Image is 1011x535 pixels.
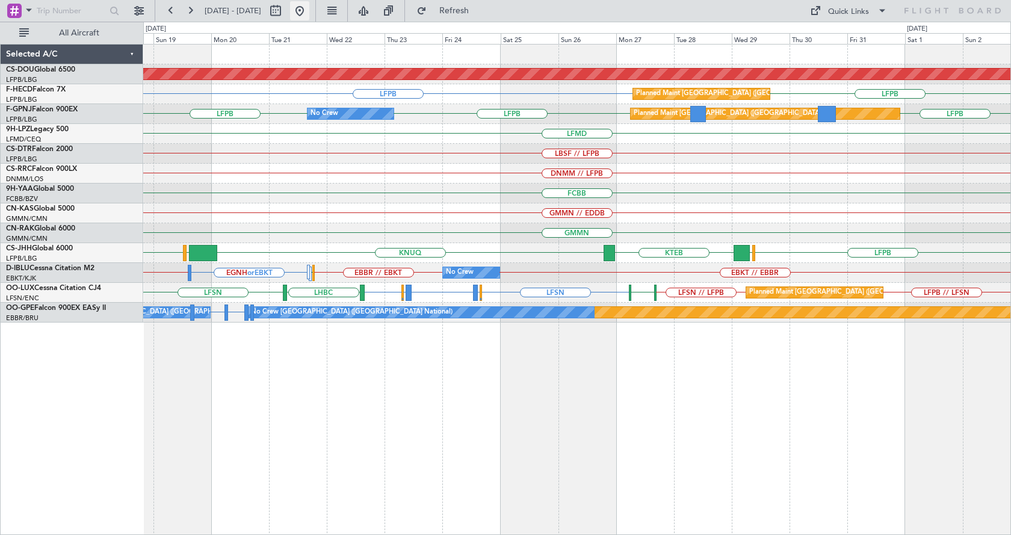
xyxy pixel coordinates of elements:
div: Quick Links [828,6,869,18]
span: D-IBLU [6,265,29,272]
div: Wed 29 [732,33,790,44]
a: CS-DOUGlobal 6500 [6,66,75,73]
a: LFMD/CEQ [6,135,41,144]
a: LFPB/LBG [6,95,37,104]
div: Mon 20 [211,33,269,44]
div: Thu 23 [385,33,442,44]
a: 9H-YAAGlobal 5000 [6,185,74,193]
span: CN-KAS [6,205,34,212]
span: [DATE] - [DATE] [205,5,261,16]
div: Fri 31 [847,33,905,44]
span: CN-RAK [6,225,34,232]
div: No Crew [GEOGRAPHIC_DATA] ([GEOGRAPHIC_DATA] National) [70,303,271,321]
a: F-GPNJFalcon 900EX [6,106,78,113]
a: CS-RRCFalcon 900LX [6,165,77,173]
span: CS-RRC [6,165,32,173]
span: Refresh [429,7,480,15]
a: CN-RAKGlobal 6000 [6,225,75,232]
div: Fri 24 [442,33,500,44]
a: 9H-LPZLegacy 500 [6,126,69,133]
div: Tue 21 [269,33,327,44]
span: All Aircraft [31,29,127,37]
div: Planned Maint [GEOGRAPHIC_DATA] ([GEOGRAPHIC_DATA]) [634,105,823,123]
div: No Crew [446,264,474,282]
span: CS-DOU [6,66,34,73]
span: CS-JHH [6,245,32,252]
span: 9H-YAA [6,185,33,193]
a: GMMN/CMN [6,234,48,243]
span: 9H-LPZ [6,126,30,133]
div: Planned Maint [GEOGRAPHIC_DATA] ([GEOGRAPHIC_DATA]) [749,283,939,302]
a: GMMN/CMN [6,214,48,223]
div: Thu 30 [790,33,847,44]
a: FCBB/BZV [6,194,38,203]
div: Tue 28 [674,33,732,44]
a: DNMM/LOS [6,175,43,184]
div: Planned Maint [GEOGRAPHIC_DATA] ([GEOGRAPHIC_DATA]) [636,85,826,103]
input: Trip Number [37,2,106,20]
div: Sat 1 [905,33,963,44]
div: No Crew [GEOGRAPHIC_DATA] ([GEOGRAPHIC_DATA] National) [251,303,453,321]
div: Mon 27 [616,33,674,44]
button: All Aircraft [13,23,131,43]
div: Sat 25 [501,33,558,44]
button: Quick Links [804,1,893,20]
span: F-GPNJ [6,106,32,113]
div: Sun 26 [558,33,616,44]
a: LFSN/ENC [6,294,39,303]
a: LFPB/LBG [6,115,37,124]
a: OO-LUXCessna Citation CJ4 [6,285,101,292]
a: LFPB/LBG [6,254,37,263]
div: Sun 19 [153,33,211,44]
div: No Crew [311,105,338,123]
div: [DATE] [907,24,927,34]
span: CS-DTR [6,146,32,153]
a: CN-KASGlobal 5000 [6,205,75,212]
button: Refresh [411,1,483,20]
span: OO-LUX [6,285,34,292]
a: D-IBLUCessna Citation M2 [6,265,94,272]
a: CS-JHHGlobal 6000 [6,245,73,252]
a: EBBR/BRU [6,314,39,323]
a: EBKT/KJK [6,274,36,283]
a: CS-DTRFalcon 2000 [6,146,73,153]
div: [DATE] [146,24,166,34]
a: LFPB/LBG [6,75,37,84]
a: F-HECDFalcon 7X [6,86,66,93]
a: OO-GPEFalcon 900EX EASy II [6,305,106,312]
a: LFPB/LBG [6,155,37,164]
span: OO-GPE [6,305,34,312]
span: F-HECD [6,86,32,93]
